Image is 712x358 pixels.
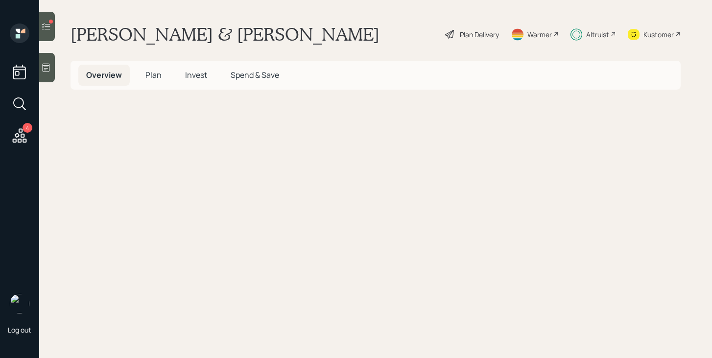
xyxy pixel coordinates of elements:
h1: [PERSON_NAME] & [PERSON_NAME] [71,24,380,45]
span: Spend & Save [231,70,279,80]
div: Plan Delivery [460,29,499,40]
div: Altruist [586,29,609,40]
div: Warmer [527,29,552,40]
img: michael-russo-headshot.png [10,294,29,313]
div: 4 [23,123,32,133]
span: Overview [86,70,122,80]
div: Log out [8,325,31,334]
div: Kustomer [643,29,674,40]
span: Plan [145,70,162,80]
span: Invest [185,70,207,80]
